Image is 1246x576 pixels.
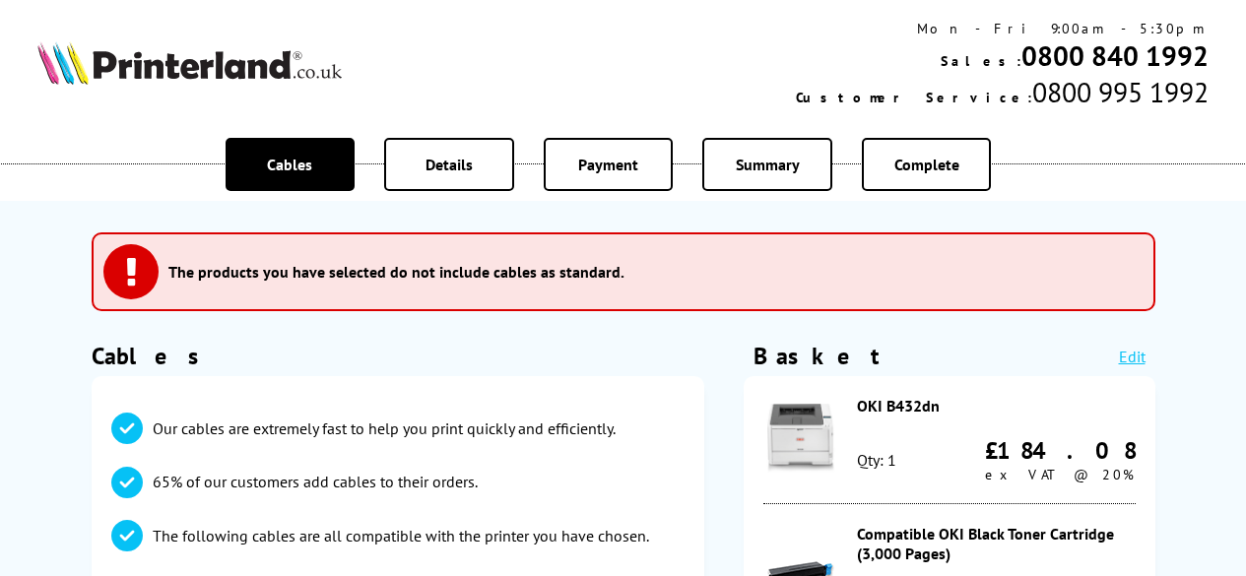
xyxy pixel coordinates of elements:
[92,341,705,371] h1: Cables
[754,341,882,371] div: Basket
[1119,347,1146,366] a: Edit
[894,155,959,174] span: Complete
[857,396,1136,416] div: OKI B432dn
[941,52,1021,70] span: Sales:
[985,466,1134,483] span: ex VAT @ 20%
[796,20,1209,37] div: Mon - Fri 9:00am - 5:30pm
[578,155,638,174] span: Payment
[736,155,800,174] span: Summary
[1021,37,1209,74] a: 0800 840 1992
[153,417,616,439] p: Our cables are extremely fast to help you print quickly and efficiently.
[857,524,1136,563] div: Compatible OKI Black Toner Cartridge (3,000 Pages)
[426,155,473,174] span: Details
[168,262,624,282] h3: The products you have selected do not include cables as standard.
[37,41,342,85] img: Printerland Logo
[153,471,478,492] p: 65% of our customers add cables to their orders.
[857,450,896,470] div: Qty: 1
[766,404,835,473] img: OKI B432dn
[153,525,649,546] p: The following cables are all compatible with the printer you have chosen.
[267,155,312,174] span: Cables
[796,89,1032,106] span: Customer Service:
[985,435,1136,466] div: £184.08
[1032,74,1209,110] span: 0800 995 1992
